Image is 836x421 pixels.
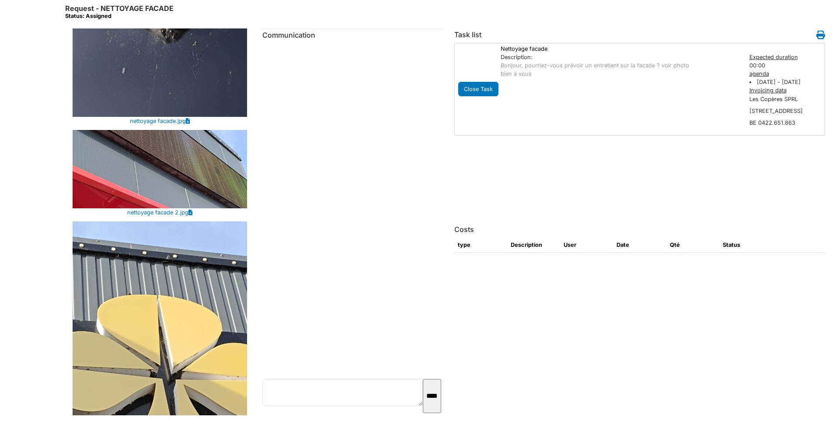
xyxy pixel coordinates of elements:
[454,225,474,234] h6: Costs
[501,53,741,61] div: Description:
[749,53,824,61] div: Expected duration
[613,237,666,253] th: Date
[73,130,247,209] img: nettoyage%20facade%202.jpg
[127,208,188,217] a: nettoyage facade 2.jpg
[496,45,745,53] div: Nettoyage facade
[719,237,772,253] th: Status
[454,31,481,39] h6: Task list
[65,13,174,19] div: Status: Assigned
[749,95,824,103] dd: Les Copères SPRL
[507,237,560,253] th: Description
[65,4,174,20] h6: Request - NETTOYAGE FACADE
[745,53,828,134] div: 00:00
[458,84,498,93] a: Close Task
[749,86,824,95] div: Invoicing data
[816,31,825,39] i: Work order
[560,237,613,253] th: User
[666,237,719,253] th: Qté
[262,31,315,39] span: translation missing: en.communication.communication
[749,107,824,115] dd: [STREET_ADDRESS]
[749,70,824,78] div: agenda
[749,119,824,127] dd: BE 0422.651.863
[501,61,741,78] p: Bonjour, pourriez-vous prévoir un entretient sur la facade ? voir photo bien à vous
[749,78,824,86] li: [DATE] - [DATE]
[130,117,186,125] a: nettoyage facade.jpg
[454,237,507,253] th: type
[464,86,493,92] span: translation missing: en.todo.action.close_task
